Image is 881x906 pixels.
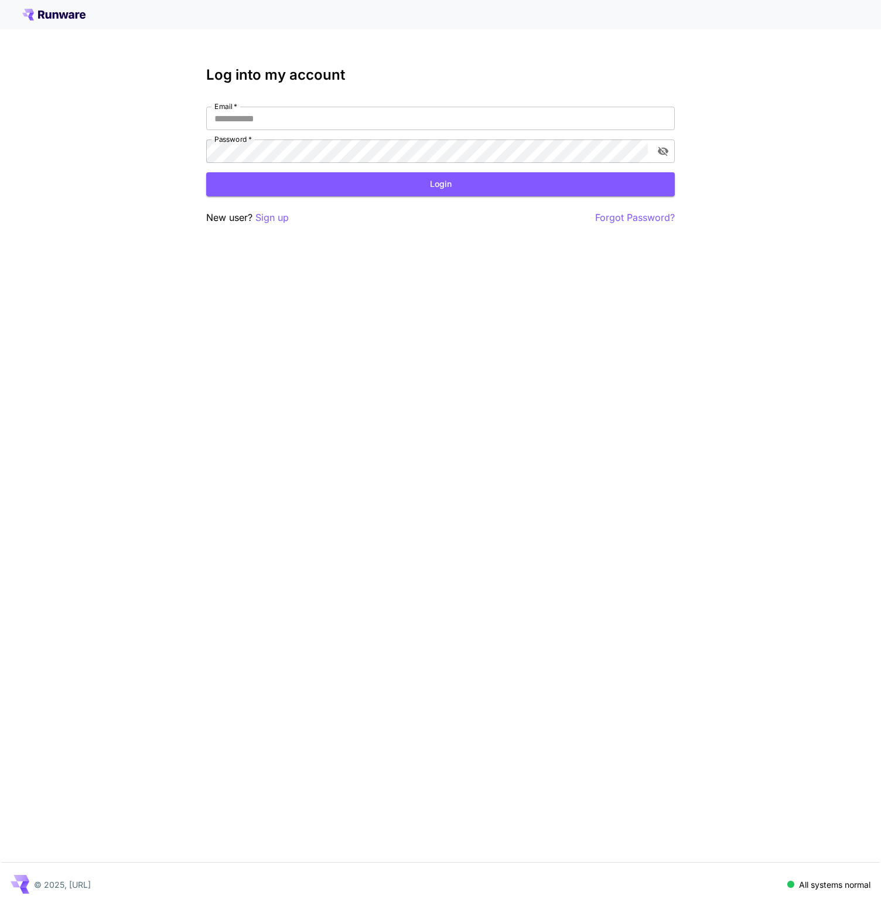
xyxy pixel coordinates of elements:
button: toggle password visibility [653,141,674,162]
label: Email [214,101,237,111]
label: Password [214,134,252,144]
button: Sign up [255,210,289,225]
p: © 2025, [URL] [34,878,91,891]
button: Login [206,172,675,196]
p: New user? [206,210,289,225]
h3: Log into my account [206,67,675,83]
p: All systems normal [799,878,870,891]
button: Forgot Password? [595,210,675,225]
